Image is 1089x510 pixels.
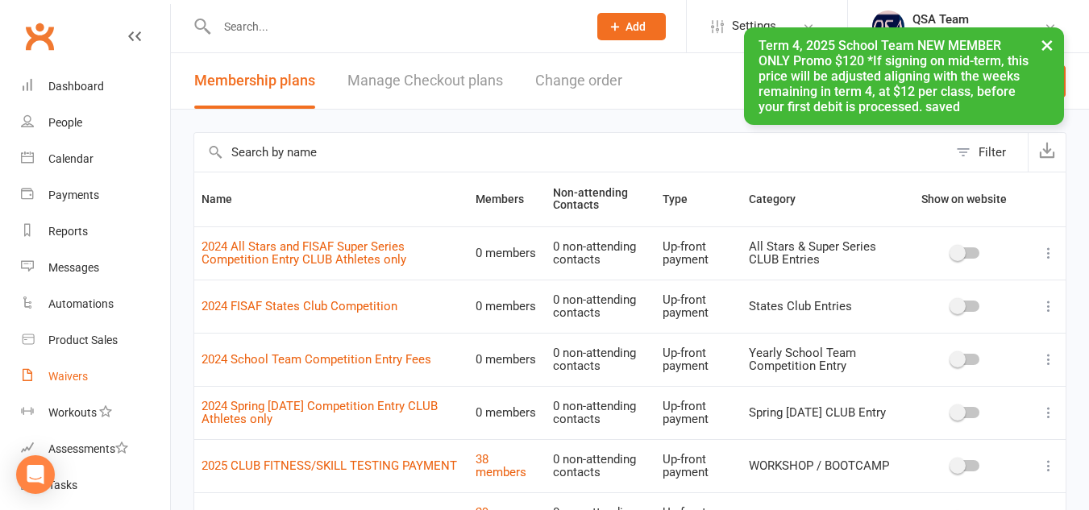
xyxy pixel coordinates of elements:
span: Settings [732,8,776,44]
a: Waivers [21,359,170,395]
div: Filter [979,143,1006,162]
th: Members [468,172,546,226]
div: Workouts [48,406,97,419]
a: 2025 CLUB FITNESS/SKILL TESTING PAYMENT [202,458,457,473]
div: Product Sales [48,334,118,346]
td: 0 members [468,280,546,333]
div: Waivers [48,370,88,383]
button: Show on website [907,189,1025,209]
td: Up-front payment [655,439,741,492]
div: Reports [48,225,88,238]
button: Add [597,13,666,40]
a: Clubworx [19,16,60,56]
td: Up-front payment [655,333,741,386]
a: Messages [21,250,170,286]
a: 2024 Spring [DATE] Competition Entry CLUB Athletes only [202,399,438,427]
img: thumb_image1645967867.png [872,10,904,43]
td: 0 non-attending contacts [546,386,655,439]
span: Type [663,193,705,205]
a: Product Sales [21,322,170,359]
a: Calendar [21,141,170,177]
th: Non-attending Contacts [546,172,655,226]
button: Name [202,189,250,209]
button: Category [749,189,813,209]
span: Name [202,193,250,205]
span: Show on website [921,193,1007,205]
div: Open Intercom Messenger [16,455,55,494]
td: All Stars & Super Series CLUB Entries [742,226,900,280]
div: Term 4, 2025 School Team NEW MEMBER ONLY Promo $120 *If signing on mid-term, this price will be a... [744,27,1065,125]
a: Tasks [21,467,170,504]
a: 38 members [476,452,526,480]
td: WORKSHOP / BOOTCAMP [742,439,900,492]
button: Filter [948,133,1028,172]
td: 0 non-attending contacts [546,333,655,386]
td: Yearly School Team Competition Entry [742,333,900,386]
td: 0 non-attending contacts [546,226,655,280]
a: Workouts [21,395,170,431]
a: Automations [21,286,170,322]
td: 0 members [468,226,546,280]
div: Payments [48,189,99,201]
a: 2024 School Team Competition Entry Fees [202,352,431,367]
td: Up-front payment [655,226,741,280]
div: Automations [48,297,114,310]
div: Calendar [48,152,94,165]
div: Tasks [48,479,77,491]
div: QSA Sport Aerobics [912,27,1010,41]
a: Assessments [21,431,170,467]
td: Spring [DATE] CLUB Entry [742,386,900,439]
input: Search by name [194,133,948,172]
div: QSA Team [912,12,1010,27]
div: Assessments [48,442,128,455]
input: Search... [212,15,576,38]
a: Reports [21,214,170,250]
span: Add [626,20,646,33]
div: Messages [48,261,99,274]
td: 0 members [468,386,546,439]
button: × [1033,27,1062,62]
td: Up-front payment [655,280,741,333]
a: 2024 All Stars and FISAF Super Series Competition Entry CLUB Athletes only [202,239,406,267]
span: Category [749,193,813,205]
button: Type [663,189,705,209]
a: Payments [21,177,170,214]
td: Up-front payment [655,386,741,439]
a: 2024 FISAF States Club Competition [202,299,397,313]
td: 0 members [468,333,546,386]
td: States Club Entries [742,280,900,333]
td: 0 non-attending contacts [546,439,655,492]
td: 0 non-attending contacts [546,280,655,333]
